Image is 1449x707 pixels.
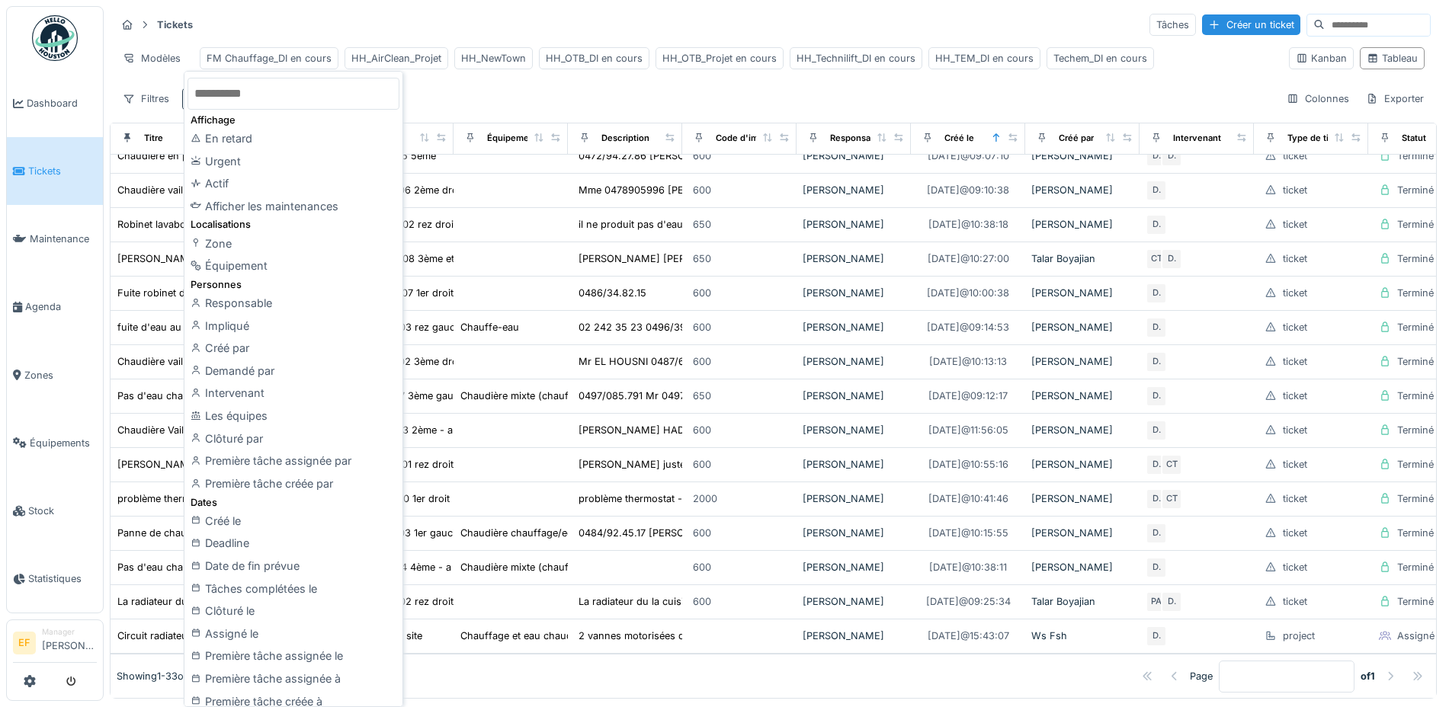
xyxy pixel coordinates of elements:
[1283,251,1307,266] div: ticket
[579,286,646,300] div: 0486/34.82.15
[803,389,905,403] div: [PERSON_NAME]
[1397,629,1435,643] div: Assigné
[1190,669,1213,683] div: Page
[935,51,1034,66] div: HH_TEM_DI en cours
[1283,286,1307,300] div: ticket
[803,457,905,472] div: [PERSON_NAME]
[928,629,1009,643] div: [DATE] @ 15:43:07
[803,354,905,369] div: [PERSON_NAME]
[929,354,1007,369] div: [DATE] @ 10:13:13
[1146,454,1167,475] div: D.
[579,251,809,266] div: [PERSON_NAME] [PERSON_NAME] 0489896302
[1397,560,1434,574] div: Terminé
[803,183,905,197] div: [PERSON_NAME]
[1367,51,1418,66] div: Tableau
[460,629,640,643] div: Chauffage et eau chaude - Van Oost 2
[188,113,399,127] div: Affichage
[1146,317,1167,338] div: D.
[1361,669,1375,683] strong: of 1
[1146,488,1167,510] div: D.
[926,594,1011,609] div: [DATE] @ 09:25:34
[117,526,211,540] div: Panne de chauffage
[1161,248,1182,270] div: D.
[1397,183,1434,197] div: Terminé
[1283,491,1307,506] div: ticket
[1397,594,1434,609] div: Terminé
[1283,560,1307,574] div: ticket
[693,217,711,232] div: 650
[1397,286,1434,300] div: Terminé
[460,526,652,540] div: Chaudière chauffage/ecs gaz individuelle
[188,382,399,405] div: Intervenant
[188,232,399,255] div: Zone
[1283,354,1307,369] div: ticket
[803,286,905,300] div: [PERSON_NAME]
[1059,132,1094,145] div: Créé par
[117,594,307,609] div: La radiateur du la cuisine ne chauffe pas
[1146,523,1167,544] div: D.
[928,389,1008,403] div: [DATE] @ 09:12:17
[693,354,711,369] div: 600
[928,217,1008,232] div: [DATE] @ 10:38:18
[928,526,1008,540] div: [DATE] @ 10:15:55
[28,504,97,518] span: Stock
[803,526,905,540] div: [PERSON_NAME]
[1149,14,1196,36] div: Tâches
[188,277,399,292] div: Personnes
[1031,457,1133,472] div: [PERSON_NAME]
[1397,389,1434,403] div: Terminé
[693,560,711,574] div: 600
[24,368,97,382] span: Zones
[188,577,399,600] div: Tâches complétées le
[188,449,399,472] div: Première tâche assignée par
[30,436,97,450] span: Équipements
[117,560,327,574] div: Pas d'eau chaude Mme HILMI 0471/68.00.90
[1397,217,1434,232] div: Terminé
[188,195,399,218] div: Afficher les maintenances
[693,526,711,540] div: 600
[1031,183,1133,197] div: [PERSON_NAME]
[28,571,97,586] span: Statistiques
[662,51,777,66] div: HH_OTB_Projet en cours
[117,149,211,163] div: Chaudière en panne
[1031,423,1133,437] div: [PERSON_NAME]
[546,51,643,66] div: HH_OTB_DI en cours
[1146,351,1167,373] div: D.
[1146,385,1167,407] div: D.
[117,354,295,369] div: Chaudière vaillant en panne pas d'eau
[117,423,301,437] div: Chaudière Vaillant hs pas d'eau chaude
[188,472,399,495] div: Première tâche créée par
[928,251,1009,266] div: [DATE] @ 10:27:00
[693,183,711,197] div: 600
[693,457,711,472] div: 600
[1031,251,1133,266] div: Talar Boyajian
[117,183,366,197] div: Chaudière vaillant affiche code f28 pas d'eau chaude
[1283,149,1307,163] div: ticket
[1397,320,1434,334] div: Terminé
[803,149,905,163] div: [PERSON_NAME]
[693,491,717,506] div: 2000
[1031,594,1133,609] div: Talar Boyajian
[927,286,1009,300] div: [DATE] @ 10:00:38
[346,183,463,197] div: desr/065/006 2ème droit
[207,51,332,66] div: FM Chauffage_DI en cours
[928,457,1008,472] div: [DATE] @ 10:55:16
[929,560,1007,574] div: [DATE] @ 10:38:11
[346,320,466,334] div: fouc/020/003 rez gauche
[188,217,399,232] div: Localisations
[693,594,711,609] div: 600
[116,47,188,69] div: Modèles
[188,127,399,150] div: En retard
[188,667,399,690] div: Première tâche assignée à
[1161,591,1182,613] div: D.
[1283,217,1307,232] div: ticket
[579,389,728,403] div: 0497/085.791 Mr 0497/,085,791
[1402,132,1426,145] div: Statut
[25,299,97,314] span: Agenda
[927,183,1009,197] div: [DATE] @ 09:10:38
[927,320,1009,334] div: [DATE] @ 09:14:53
[944,132,974,145] div: Créé le
[188,532,399,555] div: Deadline
[1031,217,1133,232] div: [PERSON_NAME]
[830,132,883,145] div: Responsable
